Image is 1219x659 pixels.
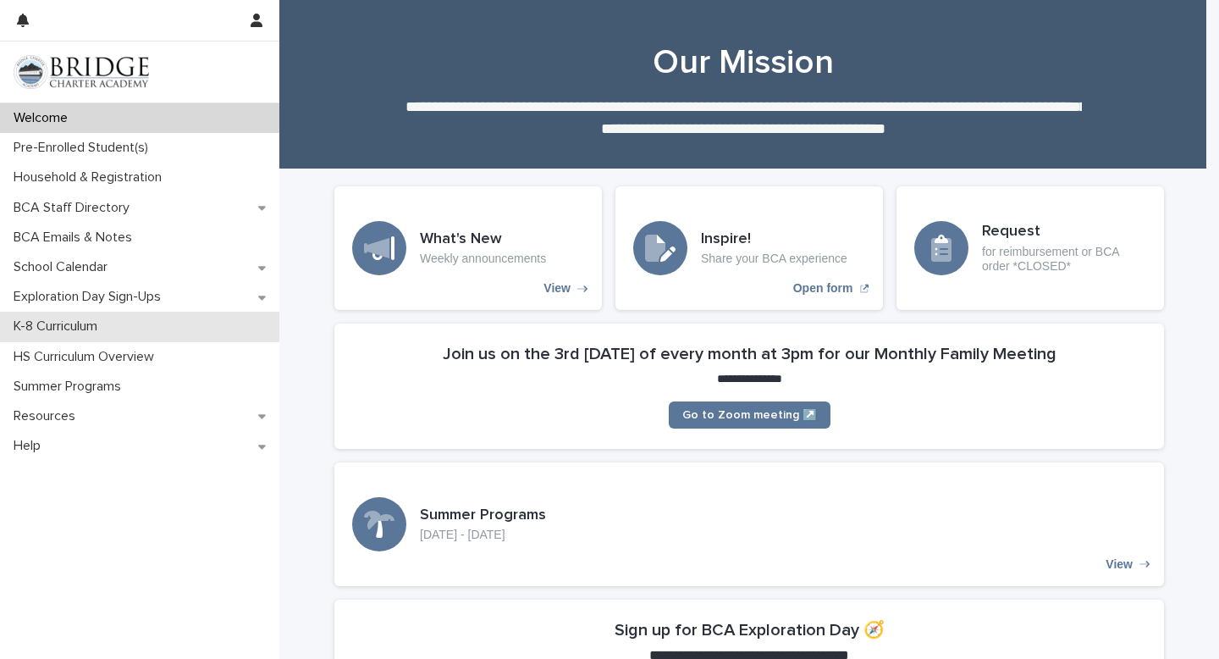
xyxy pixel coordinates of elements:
[334,462,1164,586] a: View
[793,281,853,296] p: Open form
[7,379,135,395] p: Summer Programs
[420,230,546,249] h3: What's New
[328,42,1158,83] h1: Our Mission
[982,223,1146,241] h3: Request
[7,169,175,186] p: Household & Registration
[669,401,830,429] a: Go to Zoom meeting ↗️
[682,409,817,421] span: Go to Zoom meeting ↗️
[7,110,81,126] p: Welcome
[7,289,174,305] p: Exploration Day Sign-Ups
[7,349,168,365] p: HS Curriculum Overview
[334,186,602,310] a: View
[615,620,885,640] h2: Sign up for BCA Exploration Day 🧭
[420,528,546,542] p: [DATE] - [DATE]
[7,438,54,454] p: Help
[701,252,847,266] p: Share your BCA experience
[701,230,847,249] h3: Inspire!
[14,55,149,89] img: V1C1m3IdTEidaUdm9Hs0
[7,200,143,216] p: BCA Staff Directory
[420,507,546,525] h3: Summer Programs
[7,230,146,246] p: BCA Emails & Notes
[982,245,1146,274] p: for reimbursement or BCA order *CLOSED*
[615,186,883,310] a: Open form
[543,281,571,296] p: View
[7,408,89,424] p: Resources
[1106,557,1133,572] p: View
[7,318,111,335] p: K-8 Curriculum
[420,252,546,266] p: Weekly announcements
[443,344,1056,364] h2: Join us on the 3rd [DATE] of every month at 3pm for our Monthly Family Meeting
[7,259,121,275] p: School Calendar
[7,140,162,156] p: Pre-Enrolled Student(s)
